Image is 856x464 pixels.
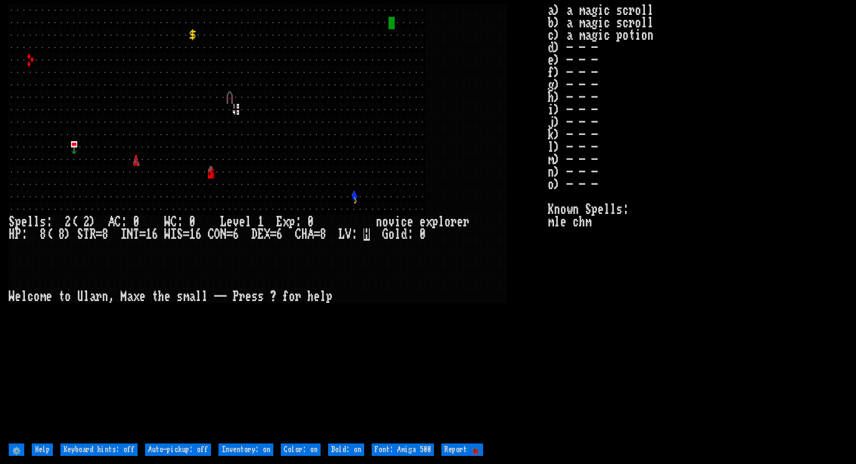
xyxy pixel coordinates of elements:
[252,290,258,303] div: s
[227,216,233,228] div: e
[308,290,314,303] div: h
[46,290,52,303] div: e
[281,443,321,456] input: Color: on
[83,228,90,241] div: T
[463,216,469,228] div: r
[326,290,332,303] div: p
[145,443,211,456] input: Auto-pickup: off
[127,290,133,303] div: a
[46,228,52,241] div: (
[382,228,388,241] div: G
[314,290,320,303] div: e
[90,216,96,228] div: )
[245,216,252,228] div: l
[308,228,314,241] div: A
[239,216,245,228] div: e
[96,228,102,241] div: =
[276,216,283,228] div: E
[214,290,220,303] div: -
[364,228,370,241] mark: H
[320,228,326,241] div: 8
[295,228,301,241] div: C
[233,216,239,228] div: v
[83,290,90,303] div: l
[308,216,314,228] div: 0
[208,228,214,241] div: C
[102,290,108,303] div: n
[239,290,245,303] div: r
[401,228,407,241] div: d
[15,228,21,241] div: P
[258,290,264,303] div: s
[189,228,195,241] div: 1
[444,216,451,228] div: o
[34,216,40,228] div: l
[21,290,27,303] div: l
[121,290,127,303] div: M
[183,290,189,303] div: m
[220,228,227,241] div: N
[283,290,289,303] div: f
[195,228,202,241] div: 6
[21,228,27,241] div: :
[270,290,276,303] div: ?
[171,216,177,228] div: C
[270,228,276,241] div: =
[432,216,438,228] div: p
[451,216,457,228] div: r
[9,443,24,456] input: ⚙️
[214,228,220,241] div: O
[96,290,102,303] div: r
[77,228,83,241] div: S
[40,216,46,228] div: s
[59,290,65,303] div: t
[133,216,139,228] div: 0
[71,216,77,228] div: (
[388,228,395,241] div: o
[65,290,71,303] div: o
[252,228,258,241] div: D
[328,443,364,456] input: Bold: on
[220,216,227,228] div: L
[177,216,183,228] div: :
[227,228,233,241] div: =
[59,228,65,241] div: 8
[401,216,407,228] div: c
[32,443,53,456] input: Help
[139,290,146,303] div: e
[102,228,108,241] div: 8
[295,216,301,228] div: :
[83,216,90,228] div: 2
[164,290,171,303] div: e
[133,290,139,303] div: x
[289,290,295,303] div: o
[258,216,264,228] div: 1
[171,228,177,241] div: I
[152,290,158,303] div: t
[395,228,401,241] div: l
[177,228,183,241] div: S
[189,216,195,228] div: 0
[164,216,171,228] div: W
[133,228,139,241] div: T
[320,290,326,303] div: l
[183,228,189,241] div: =
[195,290,202,303] div: l
[376,216,382,228] div: n
[158,290,164,303] div: h
[441,443,483,456] input: Report 🐞
[283,216,289,228] div: x
[289,216,295,228] div: p
[115,216,121,228] div: C
[264,228,270,241] div: X
[139,228,146,241] div: =
[46,216,52,228] div: :
[77,290,83,303] div: U
[9,228,15,241] div: H
[40,228,46,241] div: 8
[339,228,345,241] div: L
[382,216,388,228] div: o
[220,290,227,303] div: -
[127,228,133,241] div: N
[90,290,96,303] div: a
